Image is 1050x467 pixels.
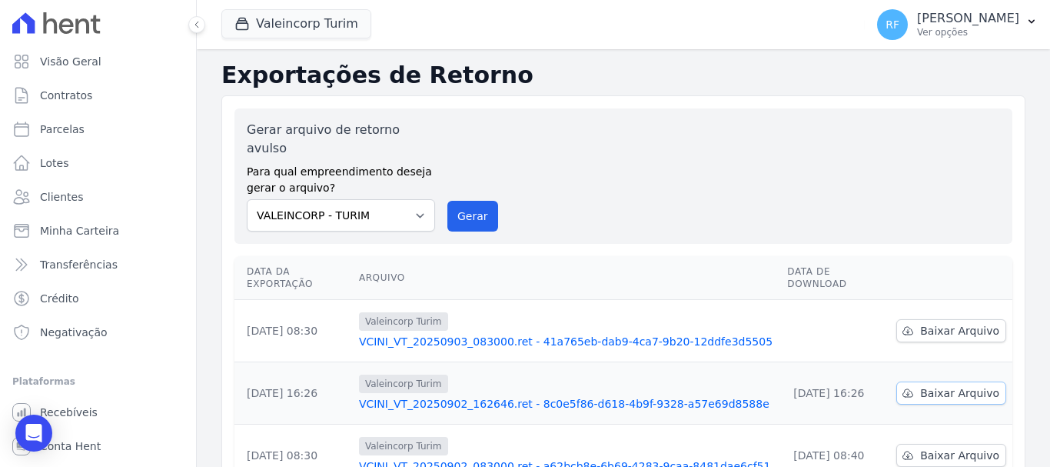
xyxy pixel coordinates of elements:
span: Minha Carteira [40,223,119,239]
th: Arquivo [353,256,781,300]
a: Recebíveis [6,397,190,428]
span: Conta Hent [40,439,101,454]
span: Transferências [40,257,118,272]
span: Valeincorp Turim [359,437,448,455]
a: Conta Hent [6,431,190,462]
button: Valeincorp Turim [221,9,371,38]
td: [DATE] 08:30 [234,300,353,362]
span: Crédito [40,291,79,306]
a: VCINI_VT_20250903_083000.ret - 41a765eb-dab9-4ca7-9b20-12ddfe3d5505 [359,334,775,349]
span: Clientes [40,189,83,205]
span: Contratos [40,88,92,103]
label: Para qual empreendimento deseja gerar o arquivo? [247,158,435,196]
a: Transferências [6,249,190,280]
button: RF [PERSON_NAME] Ver opções [865,3,1050,46]
a: Clientes [6,182,190,212]
button: Gerar [447,201,498,232]
a: Baixar Arquivo [896,444,1006,467]
span: Baixar Arquivo [920,448,999,463]
a: Lotes [6,148,190,178]
span: Valeincorp Turim [359,312,448,331]
h2: Exportações de Retorno [221,62,1025,89]
span: Parcelas [40,122,85,137]
span: Baixar Arquivo [920,385,999,401]
span: Negativação [40,325,108,340]
a: VCINI_VT_20250902_162646.ret - 8c0e5f86-d618-4b9f-9328-a57e69d8588e [359,396,775,412]
th: Data da Exportação [234,256,353,300]
td: [DATE] 16:26 [234,362,353,425]
span: Lotes [40,155,69,171]
span: Visão Geral [40,54,101,69]
th: Data de Download [781,256,890,300]
p: Ver opções [917,26,1019,38]
span: RF [886,19,899,30]
a: Negativação [6,317,190,348]
span: Baixar Arquivo [920,323,999,339]
a: Contratos [6,80,190,111]
label: Gerar arquivo de retorno avulso [247,121,435,158]
p: [PERSON_NAME] [917,11,1019,26]
a: Baixar Arquivo [896,319,1006,342]
a: Minha Carteira [6,215,190,246]
a: Visão Geral [6,46,190,77]
a: Crédito [6,283,190,314]
span: Valeincorp Turim [359,375,448,393]
td: [DATE] 16:26 [781,362,890,425]
a: Baixar Arquivo [896,382,1006,405]
span: Recebíveis [40,405,98,420]
div: Plataformas [12,372,184,391]
a: Parcelas [6,114,190,145]
div: Open Intercom Messenger [15,415,52,452]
